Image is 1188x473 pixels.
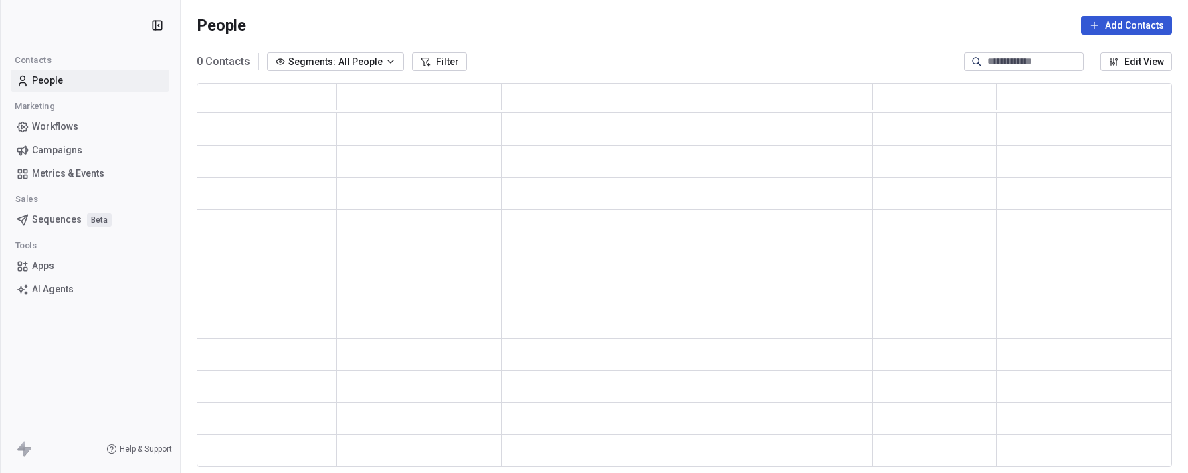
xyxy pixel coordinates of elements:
a: Apps [11,255,169,277]
span: Sequences [32,213,82,227]
span: All People [338,55,383,69]
button: Add Contacts [1081,16,1172,35]
a: SequencesBeta [11,209,169,231]
a: AI Agents [11,278,169,300]
span: Segments: [288,55,336,69]
span: Sales [9,189,44,209]
a: Metrics & Events [11,163,169,185]
span: Beta [87,213,112,227]
span: Metrics & Events [32,167,104,181]
span: Marketing [9,96,60,116]
a: Campaigns [11,139,169,161]
span: Workflows [32,120,78,134]
span: People [32,74,63,88]
span: Contacts [9,50,58,70]
span: Help & Support [120,444,172,454]
a: Workflows [11,116,169,138]
a: People [11,70,169,92]
span: People [197,15,246,35]
span: Campaigns [32,143,82,157]
span: Apps [32,259,54,273]
a: Help & Support [106,444,172,454]
span: Tools [9,235,43,256]
span: 0 Contacts [197,54,250,70]
button: Filter [412,52,467,71]
button: Edit View [1100,52,1172,71]
span: AI Agents [32,282,74,296]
